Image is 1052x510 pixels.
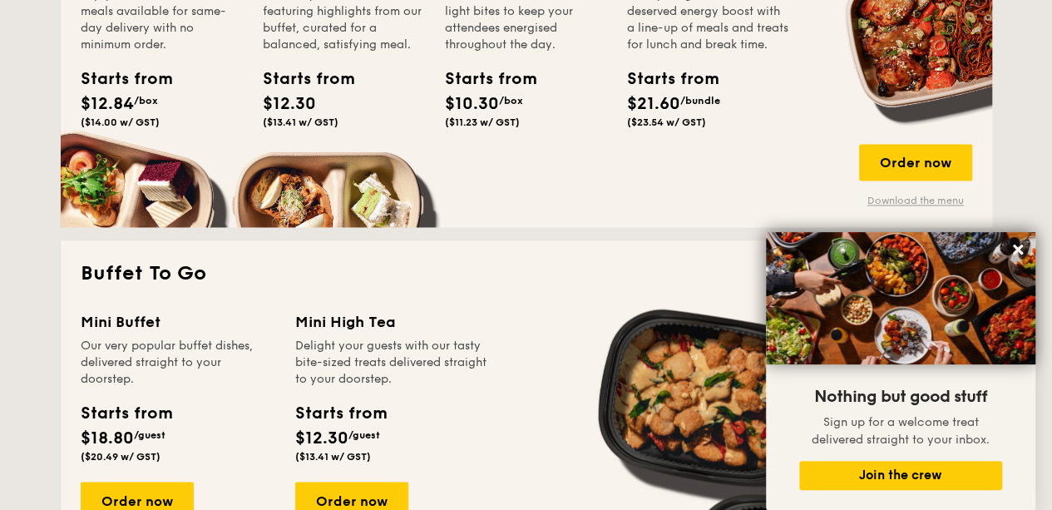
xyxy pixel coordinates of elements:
div: Delight your guests with our tasty bite-sized treats delivered straight to your doorstep. [295,337,490,387]
span: $10.30 [445,94,499,114]
span: $12.84 [81,94,134,114]
span: /guest [348,428,380,440]
div: Mini High Tea [295,310,490,334]
span: ($13.41 w/ GST) [295,450,371,462]
span: $18.80 [81,428,134,448]
div: Starts from [295,400,386,425]
div: Our very popular buffet dishes, delivered straight to your doorstep. [81,337,275,387]
button: Close [1005,236,1031,263]
span: /box [134,95,158,106]
div: Starts from [81,67,156,92]
h2: Buffet To Go [81,260,972,287]
span: /box [499,95,523,106]
div: Starts from [263,67,338,92]
div: Starts from [627,67,702,92]
span: ($11.23 w/ GST) [445,116,520,128]
span: ($23.54 w/ GST) [627,116,706,128]
span: ($13.41 w/ GST) [263,116,338,128]
div: Starts from [445,67,520,92]
span: ($14.00 w/ GST) [81,116,160,128]
div: Starts from [81,400,171,425]
div: Mini Buffet [81,310,275,334]
span: Sign up for a welcome treat delivered straight to your inbox. [812,415,990,447]
span: $12.30 [295,428,348,448]
span: /guest [134,428,165,440]
span: $12.30 [263,94,316,114]
a: Download the menu [859,194,972,207]
span: ($20.49 w/ GST) [81,450,161,462]
span: Nothing but good stuff [814,387,987,407]
span: $21.60 [627,94,680,114]
span: /bundle [680,95,720,106]
img: DSC07876-Edit02-Large.jpeg [766,232,1035,364]
button: Join the crew [799,461,1002,490]
div: Order now [859,144,972,181]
